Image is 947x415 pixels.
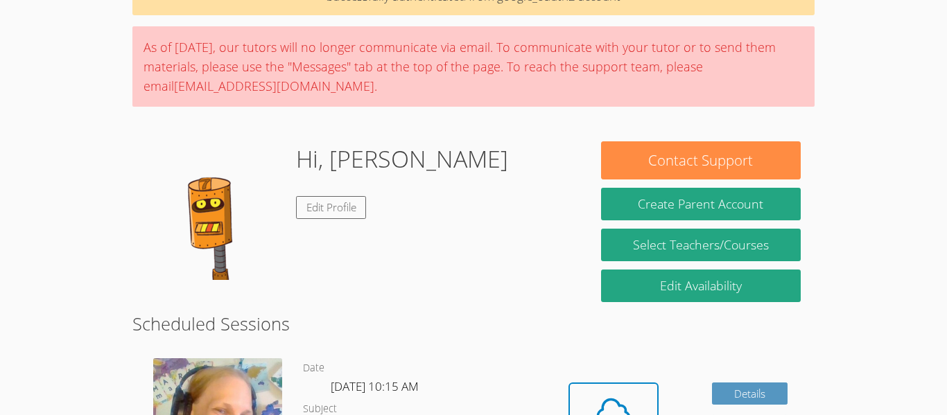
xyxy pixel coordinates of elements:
a: Details [712,382,788,405]
h1: Hi, [PERSON_NAME] [296,141,508,177]
img: default.png [146,141,285,280]
a: Select Teachers/Courses [601,229,801,261]
button: Create Parent Account [601,188,801,220]
dt: Date [303,360,324,377]
button: Contact Support [601,141,801,179]
a: Edit Availability [601,270,801,302]
h2: Scheduled Sessions [132,310,815,337]
a: Edit Profile [296,196,367,219]
div: As of [DATE], our tutors will no longer communicate via email. To communicate with your tutor or ... [132,26,815,107]
span: [DATE] 10:15 AM [331,378,419,394]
